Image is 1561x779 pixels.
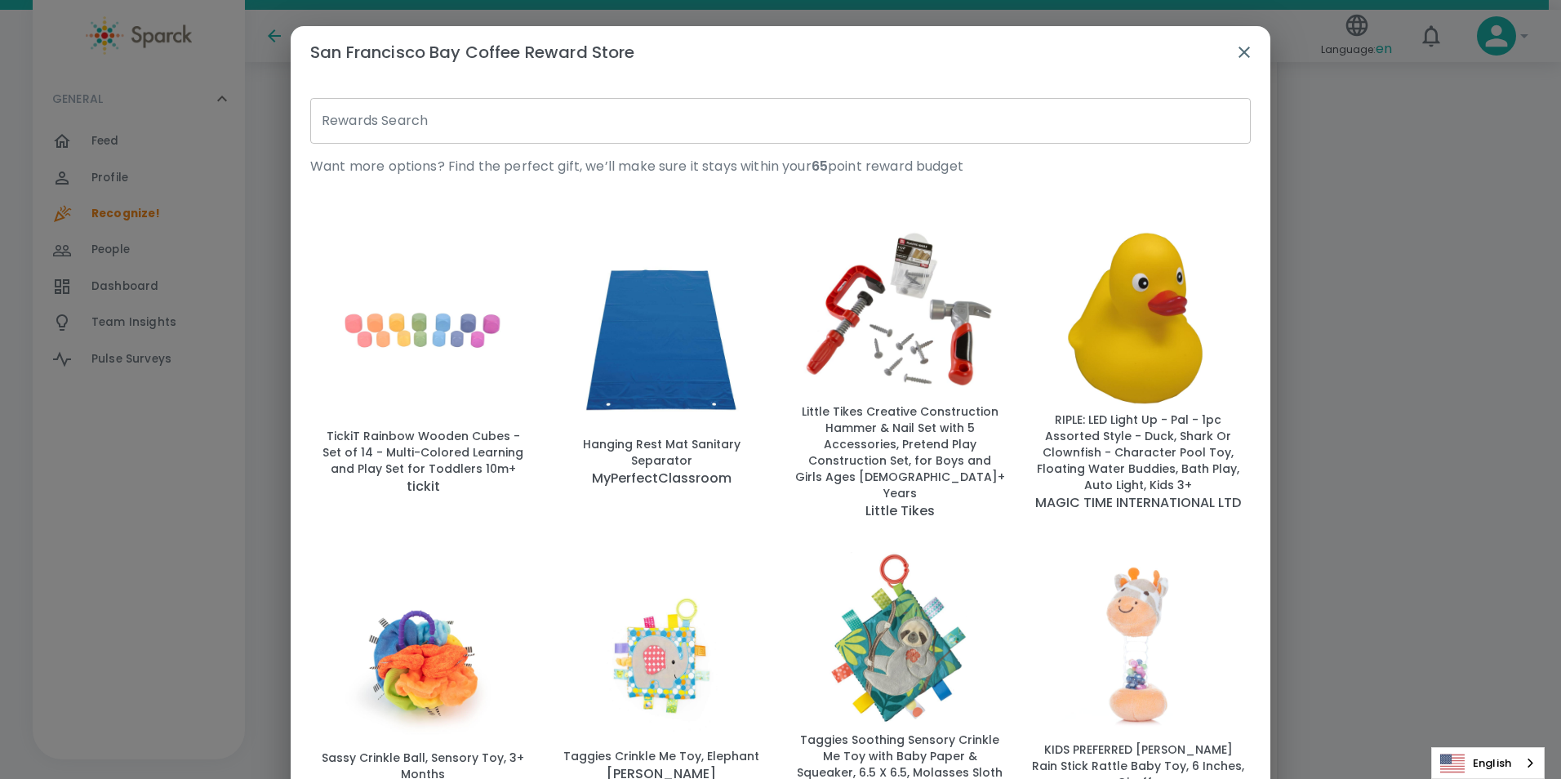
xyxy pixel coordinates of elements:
p: tickit [407,477,440,496]
img: Hanging Rest Mat Sanitary Separator [555,256,767,429]
img: Taggies Soothing Sensory Crinkle Me Toy with Baby Paper & Squeaker, 6.5 X 6.5, Molasses Sloth [794,552,1006,724]
div: Language [1431,747,1545,779]
input: Search for a reward... [310,98,1251,144]
button: TickiT Rainbow Wooden Cubes - Set of 14 - Multi-Colored Learning and Play Set for Toddlers 10m+Ti... [310,222,536,523]
img: Sassy Crinkle Ball, Sensory Toy, 3+ Months [317,570,529,742]
img: TickiT Rainbow Wooden Cubes - Set of 14 - Multi-Colored Learning and Play Set for Toddlers 10m+ [317,248,529,421]
img: KIDS PREFERRED Carter’s Rain Stick Rattle Baby Toy, 6 Inches, Giraffe [1032,562,1244,734]
button: Little Tikes Creative Construction Hammer & Nail Set with 5 Accessories, Pretend Play Constructio... [787,222,1012,523]
p: Little Tikes [865,501,935,521]
p: TickiT Rainbow Wooden Cubes - Set of 14 - Multi-Colored Learning and Play Set for Toddlers 10m+ [317,428,529,477]
p: MAGIC TIME INTERNATIONAL LTD [1035,493,1241,513]
p: MyPerfectClassroom [592,469,732,488]
span: 65 [812,157,828,176]
p: Hanging Rest Mat Sanitary Separator [555,436,767,469]
p: Want more options? Find the perfect gift, we’ll make sure it stays within your point reward budget [310,157,1251,176]
button: Hanging Rest Mat Sanitary SeparatorHanging Rest Mat Sanitary SeparatorMyPerfectClassroom [549,222,774,523]
h2: San Francisco Bay Coffee Reward Store [291,26,1270,78]
p: RIPLE: LED Light Up - Pal - 1pc Assorted Style - Duck, Shark Or Clownfish - Character Pool Toy, F... [1032,412,1244,493]
img: Taggies Crinkle Me Toy, Elephant [555,568,767,741]
p: Little Tikes Creative Construction Hammer & Nail Set with 5 Accessories, Pretend Play Constructio... [794,403,1006,501]
p: Taggies Crinkle Me Toy, Elephant [563,748,759,764]
a: English [1432,748,1544,778]
button: RIPLE: LED Light Up - Pal - 1pc Assorted Style - Duck, Shark Or Clownfish - Character Pool Toy, F... [1025,222,1251,523]
img: Little Tikes Creative Construction Hammer & Nail Set with 5 Accessories, Pretend Play Constructio... [794,224,1006,396]
aside: Language selected: English [1431,747,1545,779]
img: RIPLE: LED Light Up - Pal - 1pc Assorted Style - Duck, Shark Or Clownfish - Character Pool Toy, F... [1032,232,1244,404]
